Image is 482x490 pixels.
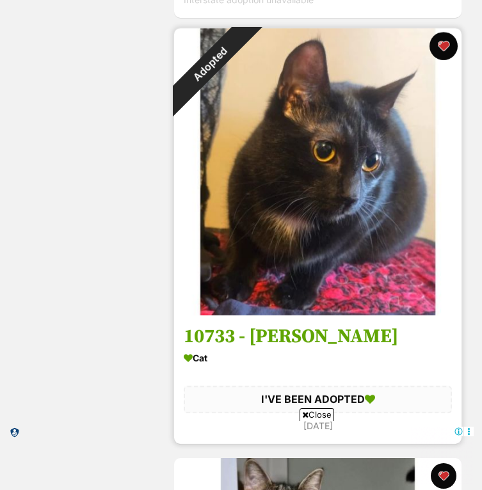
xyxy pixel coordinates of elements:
[184,416,452,434] div: [DATE]
[184,386,452,413] div: I'VE BEEN ADOPTED
[430,32,458,60] button: favourite
[184,349,452,367] div: Cat
[174,315,462,443] a: 10733 - [PERSON_NAME] Cat I'VE BEEN ADOPTED [DATE] favourite
[152,5,269,122] div: Adopted
[174,305,462,318] a: Adopted
[184,324,452,349] h3: 10733 - [PERSON_NAME]
[8,426,474,484] iframe: Advertisement
[300,408,334,421] span: Close
[174,28,462,315] img: 10733 - Aurelia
